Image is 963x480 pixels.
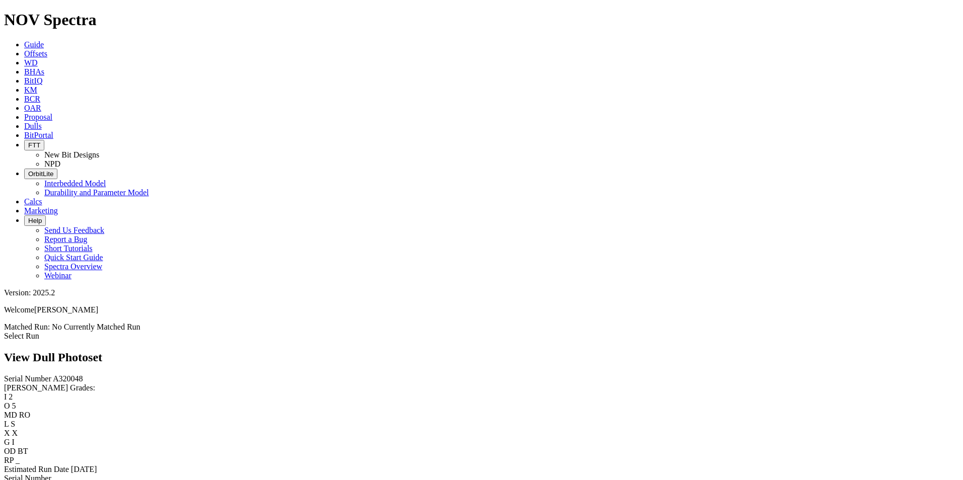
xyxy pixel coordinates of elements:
[4,411,17,419] label: MD
[24,169,57,179] button: OrbitLite
[24,131,53,139] a: BitPortal
[52,323,141,331] span: No Currently Matched Run
[9,392,13,401] span: 2
[4,332,39,340] a: Select Run
[4,438,10,446] label: G
[24,197,42,206] a: Calcs
[24,140,44,150] button: FTT
[44,244,93,253] a: Short Tutorials
[24,122,42,130] a: Dulls
[4,323,50,331] span: Matched Run:
[28,141,40,149] span: FTT
[12,438,15,446] span: I
[4,429,10,437] label: X
[24,95,40,103] a: BCR
[44,262,102,271] a: Spectra Overview
[18,447,28,455] span: BT
[24,215,46,226] button: Help
[24,113,52,121] a: Proposal
[4,447,16,455] label: OD
[4,383,959,392] div: [PERSON_NAME] Grades:
[44,150,99,159] a: New Bit Designs
[24,206,58,215] a: Marketing
[24,49,47,58] a: Offsets
[53,374,83,383] span: A320048
[12,402,16,410] span: 5
[4,11,959,29] h1: NOV Spectra
[34,305,98,314] span: [PERSON_NAME]
[71,465,97,473] span: [DATE]
[24,67,44,76] a: BHAs
[24,40,44,49] a: Guide
[16,456,20,464] span: _
[4,305,959,314] p: Welcome
[4,465,69,473] label: Estimated Run Date
[44,159,60,168] a: NPD
[44,271,72,280] a: Webinar
[4,456,14,464] label: RP
[28,170,53,178] span: OrbitLite
[12,429,18,437] span: X
[24,76,42,85] a: BitIQ
[4,392,7,401] label: I
[44,253,103,262] a: Quick Start Guide
[11,420,15,428] span: S
[4,351,959,364] h2: View Dull Photoset
[24,86,37,94] a: KM
[4,420,9,428] label: L
[44,188,149,197] a: Durability and Parameter Model
[44,235,87,244] a: Report a Bug
[4,374,51,383] label: Serial Number
[24,104,41,112] a: OAR
[28,217,42,224] span: Help
[4,288,959,297] div: Version: 2025.2
[24,58,38,67] a: WD
[19,411,30,419] span: RO
[44,179,106,188] a: Interbedded Model
[4,402,10,410] label: O
[44,226,104,234] a: Send Us Feedback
